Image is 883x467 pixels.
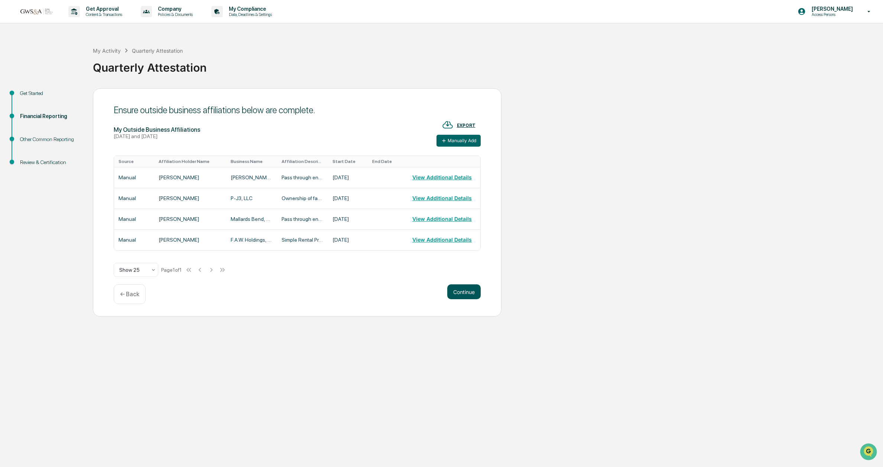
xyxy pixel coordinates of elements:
[80,6,126,12] p: Get Approval
[859,442,879,463] iframe: Open customer support
[120,291,139,298] p: ← Back
[328,167,368,188] td: [DATE]
[226,229,277,250] td: F.A.W. Holdings, LLC
[328,156,368,167] th: Start Date
[93,55,879,74] div: Quarterly Attestation
[126,59,135,68] button: Start new chat
[20,159,81,166] div: Review & Certification
[154,188,227,209] td: [PERSON_NAME]
[114,209,154,229] td: Manual
[114,133,200,139] div: [DATE] and [DATE]
[93,48,121,54] div: My Activity
[7,94,13,100] div: 🖐️
[20,112,81,120] div: Financial Reporting
[4,91,51,104] a: 🖐️Preclearance
[412,170,472,185] button: View Additional Details
[52,125,90,131] a: Powered byPylon
[74,126,90,131] span: Pylon
[114,167,154,188] td: Manual
[132,48,183,54] div: Quarterly Attestation
[15,108,47,115] span: Data Lookup
[154,209,227,229] td: [PERSON_NAME]
[114,156,154,167] th: Source
[328,188,368,209] td: [DATE]
[114,105,481,115] div: Ensure outside business affiliations below are complete.
[223,12,276,17] p: Data, Deadlines & Settings
[277,167,328,188] td: Pass through entity LLC for ownership of GWS&A
[442,119,453,130] img: EXPORT
[368,156,408,167] th: End Date
[152,6,197,12] p: Company
[61,94,92,101] span: Attestations
[277,156,328,167] th: Affiliation Description
[223,6,276,12] p: My Compliance
[80,12,126,17] p: Content & Transactions
[277,229,328,250] td: Simple Rental Property Ownership
[154,229,227,250] td: [PERSON_NAME]
[152,12,197,17] p: Policies & Documents
[25,64,94,70] div: We're available if you need us!
[412,191,472,206] button: View Additional Details
[154,167,227,188] td: [PERSON_NAME]
[447,284,481,299] button: Continue
[4,105,50,118] a: 🔎Data Lookup
[51,91,95,104] a: 🗄️Attestations
[25,57,122,64] div: Start new chat
[806,6,857,12] p: [PERSON_NAME]
[114,229,154,250] td: Manual
[114,188,154,209] td: Manual
[154,156,227,167] th: Affiliation Holder Name
[328,209,368,229] td: [DATE]
[114,126,200,133] div: My Outside Business Affiliations
[277,209,328,229] td: Pass through entity LLC for ownership in P-J3, LLC
[7,108,13,114] div: 🔎
[457,123,475,128] div: EXPORT
[18,8,53,15] img: logo
[20,89,81,97] div: Get Started
[54,94,60,100] div: 🗄️
[277,188,328,209] td: Ownership of family hunting/fishing cabin.
[412,212,472,226] button: View Additional Details
[161,267,182,273] div: Page 1 of 1
[226,209,277,229] td: Mallards Bend, LLC
[226,167,277,188] td: [PERSON_NAME] Avenue Holdings, LLC
[412,232,472,247] button: View Additional Details
[20,135,81,143] div: Other Common Reporting
[226,188,277,209] td: P-J3, LLC
[226,156,277,167] th: Business Name
[436,135,481,147] button: Manually Add
[328,229,368,250] td: [DATE]
[7,57,21,70] img: 1746055101610-c473b297-6a78-478c-a979-82029cc54cd1
[7,16,135,27] p: How can we help?
[15,94,48,101] span: Preclearance
[806,12,857,17] p: Access Persons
